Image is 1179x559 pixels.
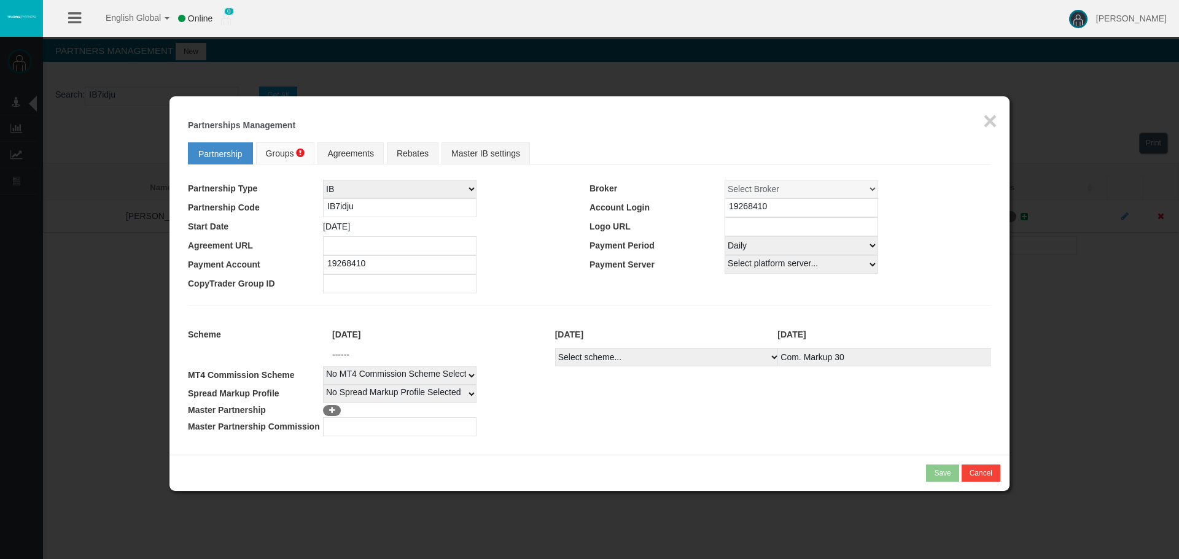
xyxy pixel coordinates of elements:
[546,328,769,342] div: [DATE]
[442,142,530,164] a: Master IB settings
[589,217,725,236] td: Logo URL
[387,142,438,164] a: Rebates
[323,328,546,342] div: [DATE]
[1069,10,1088,28] img: user-image
[589,198,725,217] td: Account Login
[188,180,323,198] td: Partnership Type
[188,217,323,236] td: Start Date
[188,13,212,23] span: Online
[317,142,383,164] a: Agreements
[1096,13,1167,23] span: [PERSON_NAME]
[962,465,1000,482] button: Cancel
[589,180,725,198] td: Broker
[188,366,323,385] td: MT4 Commission Scheme
[188,255,323,274] td: Payment Account
[188,403,323,417] td: Master Partnership
[90,13,161,23] span: English Global
[589,255,725,274] td: Payment Server
[188,322,323,348] td: Scheme
[188,385,323,403] td: Spread Markup Profile
[188,274,323,293] td: CopyTrader Group ID
[224,7,234,15] span: 0
[188,417,323,436] td: Master Partnership Commission
[188,236,323,255] td: Agreement URL
[332,350,349,360] span: ------
[323,222,350,231] span: [DATE]
[6,14,37,19] img: logo.svg
[768,328,991,342] div: [DATE]
[266,148,294,158] span: Groups
[188,120,295,130] b: Partnerships Management
[589,236,725,255] td: Payment Period
[188,198,323,217] td: Partnership Code
[221,13,231,25] img: user_small.png
[983,109,997,133] button: ×
[256,142,315,164] a: Groups
[188,142,253,164] a: Partnership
